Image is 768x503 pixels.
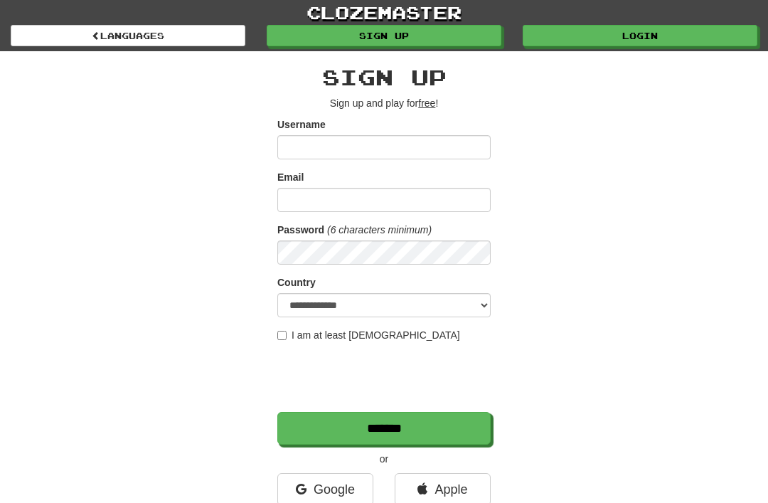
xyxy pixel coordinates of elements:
[523,25,757,46] a: Login
[277,275,316,290] label: Country
[418,97,435,109] u: free
[277,331,287,340] input: I am at least [DEMOGRAPHIC_DATA]
[277,223,324,237] label: Password
[277,349,494,405] iframe: reCAPTCHA
[277,65,491,89] h2: Sign up
[277,170,304,184] label: Email
[327,224,432,235] em: (6 characters minimum)
[277,117,326,132] label: Username
[277,452,491,466] p: or
[277,96,491,110] p: Sign up and play for !
[267,25,501,46] a: Sign up
[11,25,245,46] a: Languages
[277,328,460,342] label: I am at least [DEMOGRAPHIC_DATA]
